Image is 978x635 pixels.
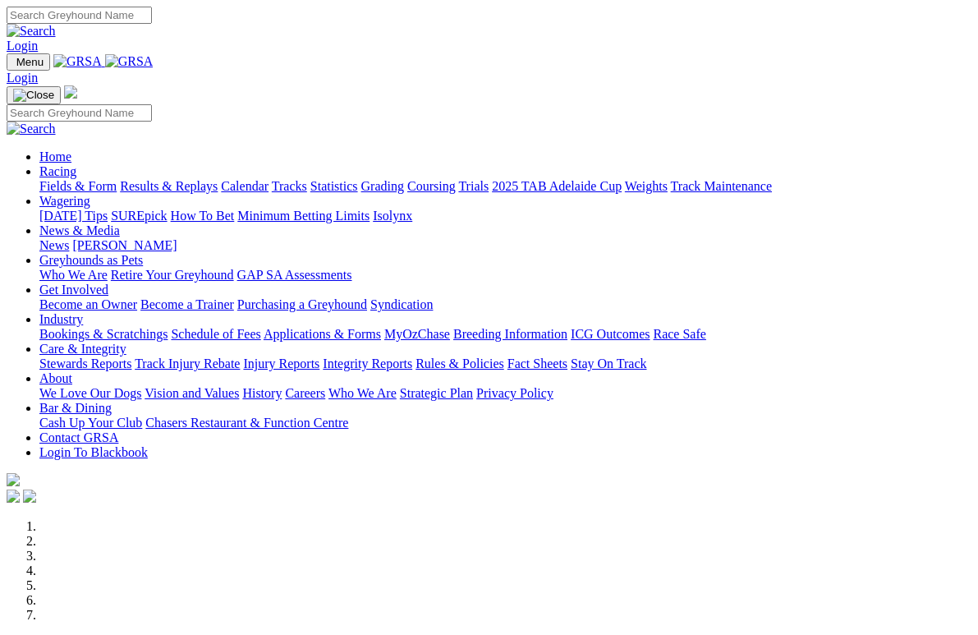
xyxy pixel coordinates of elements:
a: Wagering [39,194,90,208]
a: Race Safe [653,327,705,341]
div: About [39,386,971,401]
a: Grading [361,179,404,193]
img: GRSA [105,54,154,69]
a: Cash Up Your Club [39,416,142,430]
a: Who We Are [39,268,108,282]
a: Statistics [310,179,358,193]
img: GRSA [53,54,102,69]
a: Schedule of Fees [171,327,260,341]
a: Login [7,39,38,53]
a: SUREpick [111,209,167,223]
button: Toggle navigation [7,53,50,71]
a: Syndication [370,297,433,311]
div: News & Media [39,238,971,253]
a: How To Bet [171,209,235,223]
a: Calendar [221,179,269,193]
a: Racing [39,164,76,178]
div: Bar & Dining [39,416,971,430]
a: Become an Owner [39,297,137,311]
a: History [242,386,282,400]
a: Stewards Reports [39,357,131,370]
a: Greyhounds as Pets [39,253,143,267]
a: Login [7,71,38,85]
a: Track Injury Rebate [135,357,240,370]
input: Search [7,7,152,24]
img: Search [7,122,56,136]
a: Integrity Reports [323,357,412,370]
a: Injury Reports [243,357,319,370]
div: Racing [39,179,971,194]
a: Rules & Policies [416,357,504,370]
a: Coursing [407,179,456,193]
a: Login To Blackbook [39,445,148,459]
a: Fields & Form [39,179,117,193]
img: logo-grsa-white.png [7,473,20,486]
a: Strategic Plan [400,386,473,400]
a: Care & Integrity [39,342,126,356]
img: facebook.svg [7,490,20,503]
a: [DATE] Tips [39,209,108,223]
img: logo-grsa-white.png [64,85,77,99]
a: Stay On Track [571,357,646,370]
button: Toggle navigation [7,86,61,104]
div: Care & Integrity [39,357,971,371]
a: 2025 TAB Adelaide Cup [492,179,622,193]
div: Industry [39,327,971,342]
a: Bookings & Scratchings [39,327,168,341]
a: About [39,371,72,385]
a: Weights [625,179,668,193]
input: Search [7,104,152,122]
a: We Love Our Dogs [39,386,141,400]
a: Privacy Policy [476,386,553,400]
a: News & Media [39,223,120,237]
img: twitter.svg [23,490,36,503]
a: GAP SA Assessments [237,268,352,282]
a: Track Maintenance [671,179,772,193]
a: Get Involved [39,283,108,297]
a: Become a Trainer [140,297,234,311]
a: [PERSON_NAME] [72,238,177,252]
a: Bar & Dining [39,401,112,415]
a: Applications & Forms [264,327,381,341]
a: Retire Your Greyhound [111,268,234,282]
div: Get Involved [39,297,971,312]
a: News [39,238,69,252]
span: Menu [16,56,44,68]
a: Trials [458,179,489,193]
a: Minimum Betting Limits [237,209,370,223]
div: Greyhounds as Pets [39,268,971,283]
a: Industry [39,312,83,326]
a: Who We Are [328,386,397,400]
a: Results & Replays [120,179,218,193]
a: Home [39,150,71,163]
img: Search [7,24,56,39]
div: Wagering [39,209,971,223]
a: Vision and Values [145,386,239,400]
a: Chasers Restaurant & Function Centre [145,416,348,430]
a: ICG Outcomes [571,327,650,341]
a: Purchasing a Greyhound [237,297,367,311]
img: Close [13,89,54,102]
a: Tracks [272,179,307,193]
a: Fact Sheets [507,357,567,370]
a: Contact GRSA [39,430,118,444]
a: Isolynx [373,209,412,223]
a: Breeding Information [453,327,567,341]
a: MyOzChase [384,327,450,341]
a: Careers [285,386,325,400]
